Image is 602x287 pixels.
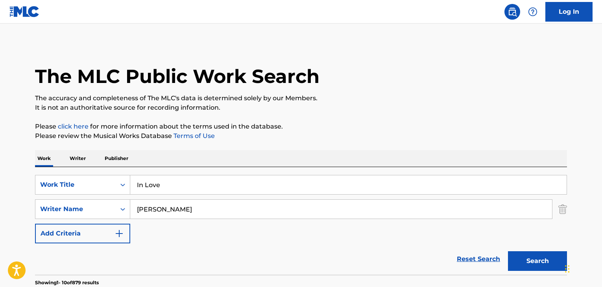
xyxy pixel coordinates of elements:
p: Publisher [102,150,131,167]
h1: The MLC Public Work Search [35,64,319,88]
a: Public Search [504,4,520,20]
button: Search [508,251,567,271]
p: Writer [67,150,88,167]
p: Please for more information about the terms used in the database. [35,122,567,131]
form: Search Form [35,175,567,275]
p: The accuracy and completeness of The MLC's data is determined solely by our Members. [35,94,567,103]
button: Add Criteria [35,224,130,243]
img: 9d2ae6d4665cec9f34b9.svg [114,229,124,238]
img: MLC Logo [9,6,40,17]
a: click here [58,123,89,130]
p: Showing 1 - 10 of 879 results [35,279,99,286]
div: Help [525,4,541,20]
div: Drag [565,257,570,281]
a: Terms of Use [172,132,215,140]
p: Please review the Musical Works Database [35,131,567,141]
img: search [508,7,517,17]
div: Writer Name [40,204,111,214]
p: It is not an authoritative source for recording information. [35,103,567,112]
img: help [528,7,537,17]
iframe: Chat Widget [563,249,602,287]
a: Log In [545,2,593,22]
div: Work Title [40,180,111,189]
img: Delete Criterion [558,199,567,219]
p: Work [35,150,53,167]
a: Reset Search [453,250,504,268]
